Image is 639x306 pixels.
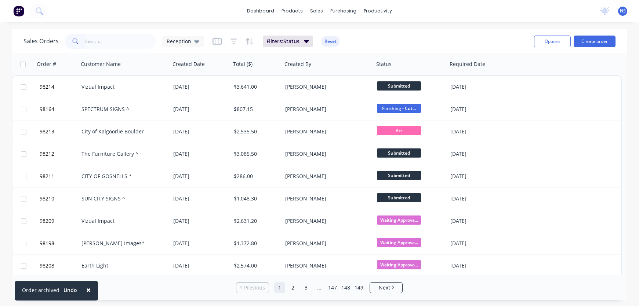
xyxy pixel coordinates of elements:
[377,171,421,180] span: Submitted
[81,128,163,135] div: City of Kalgoorlie Boulder
[40,83,54,91] span: 98214
[450,173,509,180] div: [DATE]
[285,150,367,158] div: [PERSON_NAME]
[450,240,509,247] div: [DATE]
[234,173,277,180] div: $286.00
[377,238,421,247] span: Waiting Approva...
[81,195,163,202] div: SUN CITY SIGNS ^
[13,5,24,16] img: Factory
[377,148,421,158] span: Submitted
[37,165,81,187] button: 98211
[40,128,54,135] span: 98213
[285,173,367,180] div: [PERSON_NAME]
[534,36,571,47] button: Options
[450,195,509,202] div: [DATE]
[173,217,228,225] div: [DATE]
[379,284,390,291] span: Next
[81,240,163,247] div: [PERSON_NAME] Images*
[340,282,351,293] a: Page 148
[40,173,54,180] span: 98211
[81,150,163,158] div: The Furniture Gallery ^
[377,260,421,269] span: Waiting Approva...
[173,173,228,180] div: [DATE]
[301,282,312,293] a: Page 3
[285,83,367,91] div: [PERSON_NAME]
[173,195,228,202] div: [DATE]
[450,217,509,225] div: [DATE]
[173,128,228,135] div: [DATE]
[173,150,228,158] div: [DATE]
[377,104,421,113] span: Finishing - Cut...
[450,262,509,269] div: [DATE]
[37,76,81,98] button: 98214
[285,128,367,135] div: [PERSON_NAME]
[278,5,306,16] div: products
[81,83,163,91] div: Vizual Impact
[40,262,54,269] span: 98208
[450,106,509,113] div: [DATE]
[306,5,327,16] div: sales
[370,284,402,291] a: Next page
[40,240,54,247] span: 98198
[233,60,253,68] div: Total ($)
[236,284,269,291] a: Previous page
[81,60,121,68] div: Customer Name
[173,106,228,113] div: [DATE]
[285,262,367,269] div: [PERSON_NAME]
[40,106,54,113] span: 98164
[450,60,485,68] div: Required Date
[37,121,81,143] button: 98213
[81,106,163,113] div: SPECTRUM SIGNS ^
[40,195,54,202] span: 98210
[377,126,421,135] span: Art
[37,143,81,165] button: 98212
[173,262,228,269] div: [DATE]
[287,282,298,293] a: Page 2
[234,217,277,225] div: $2,631.20
[327,5,360,16] div: purchasing
[266,38,299,45] span: Filters: Status
[285,217,367,225] div: [PERSON_NAME]
[284,60,311,68] div: Created By
[37,188,81,210] button: 98210
[37,255,81,277] button: 98208
[234,262,277,269] div: $2,574.00
[234,128,277,135] div: $2,535.50
[285,106,367,113] div: [PERSON_NAME]
[377,215,421,225] span: Waiting Approva...
[59,285,81,296] button: Undo
[234,106,277,113] div: $807.15
[81,262,163,269] div: Earth Light
[79,281,98,299] button: Close
[85,34,157,49] input: Search...
[234,195,277,202] div: $1,048.30
[285,240,367,247] div: [PERSON_NAME]
[37,232,81,254] button: 98198
[450,83,509,91] div: [DATE]
[22,286,59,294] div: Order archived
[244,284,265,291] span: Previous
[37,60,56,68] div: Order #
[37,98,81,120] button: 98164
[327,282,338,293] a: Page 147
[37,210,81,232] button: 98209
[360,5,396,16] div: productivity
[263,36,313,47] button: Filters:Status
[353,282,364,293] a: Page 149
[450,128,509,135] div: [DATE]
[86,285,91,295] span: ×
[40,217,54,225] span: 98209
[234,83,277,91] div: $3,641.00
[173,240,228,247] div: [DATE]
[574,36,616,47] button: Create order
[376,60,392,68] div: Status
[243,5,278,16] a: dashboard
[167,37,191,45] span: Reception
[377,81,421,91] span: Submitted
[173,83,228,91] div: [DATE]
[274,282,285,293] a: Page 1 is your current page
[234,240,277,247] div: $1,372.80
[234,150,277,158] div: $3,085.50
[322,36,340,47] button: Reset
[23,38,59,45] h1: Sales Orders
